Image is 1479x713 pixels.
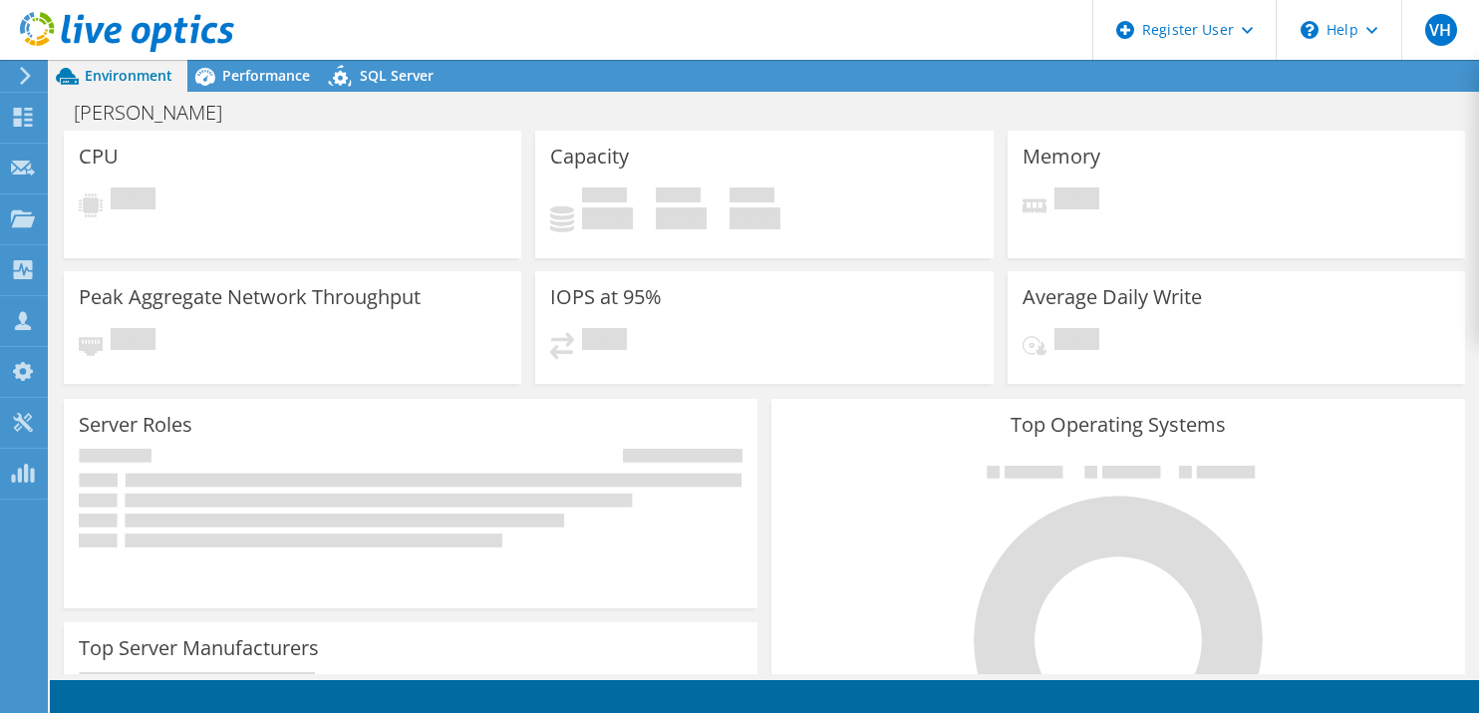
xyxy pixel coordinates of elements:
h3: Average Daily Write [1023,286,1202,308]
span: VH [1425,14,1457,46]
h3: IOPS at 95% [550,286,662,308]
span: SQL Server [360,66,434,85]
span: Performance [222,66,310,85]
svg: \n [1301,21,1319,39]
span: Free [656,187,701,207]
span: Used [582,187,627,207]
h4: 0 GiB [730,207,780,229]
span: Pending [1054,187,1099,214]
h3: Capacity [550,146,629,168]
h3: Top Server Manufacturers [79,637,319,659]
span: Environment [85,66,172,85]
h4: 0 GiB [656,207,707,229]
h4: 0 GiB [582,207,633,229]
span: Pending [111,187,155,214]
span: Total [730,187,774,207]
span: Pending [1054,328,1099,355]
h3: Server Roles [79,414,192,436]
h3: Top Operating Systems [786,414,1450,436]
span: Pending [582,328,627,355]
h3: CPU [79,146,119,168]
h3: Memory [1023,146,1100,168]
span: Pending [111,328,155,355]
h3: Peak Aggregate Network Throughput [79,286,421,308]
h1: [PERSON_NAME] [65,102,253,124]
